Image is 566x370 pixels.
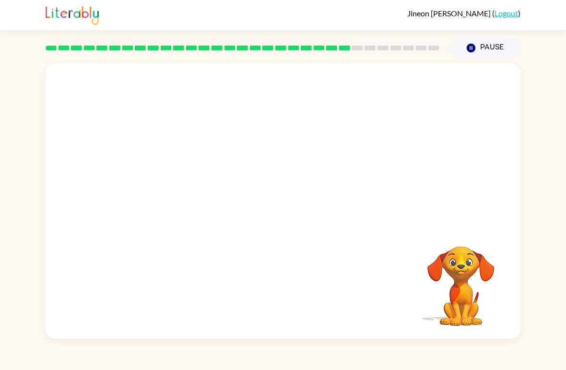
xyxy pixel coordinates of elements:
video: Your browser must support playing .mp4 files to use Literably. Please try using another browser. [413,231,509,327]
img: Literably [46,4,99,25]
div: ( ) [407,9,520,18]
span: Jineon [PERSON_NAME] [407,9,492,18]
a: Logout [495,9,518,18]
button: Pause [451,37,520,59]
